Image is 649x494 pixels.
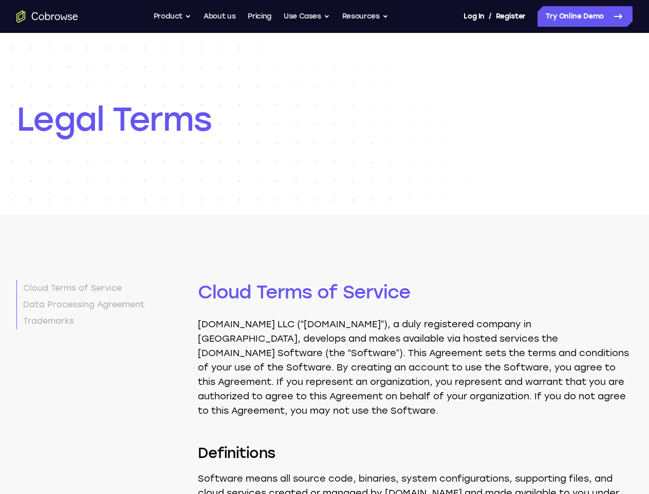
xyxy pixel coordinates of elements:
[489,10,492,23] span: /
[154,6,192,27] button: Product
[198,317,633,418] p: [DOMAIN_NAME] LLC (“[DOMAIN_NAME]”), a duly registered company in [GEOGRAPHIC_DATA], develops and...
[16,99,633,140] h1: Legal Terms
[284,6,330,27] button: Use Cases
[16,296,186,313] a: Data Processing Agreement
[248,6,271,27] a: Pricing
[16,10,78,23] a: Go to the home page
[342,6,388,27] button: Resources
[198,181,633,305] h2: Cloud Terms of Service
[198,443,633,463] h3: Definitions
[16,280,186,296] a: Cloud Terms of Service
[496,6,526,27] a: Register
[537,6,633,27] a: Try Online Demo
[463,6,484,27] a: Log In
[203,6,235,27] a: About us
[16,313,186,329] a: Trademarks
